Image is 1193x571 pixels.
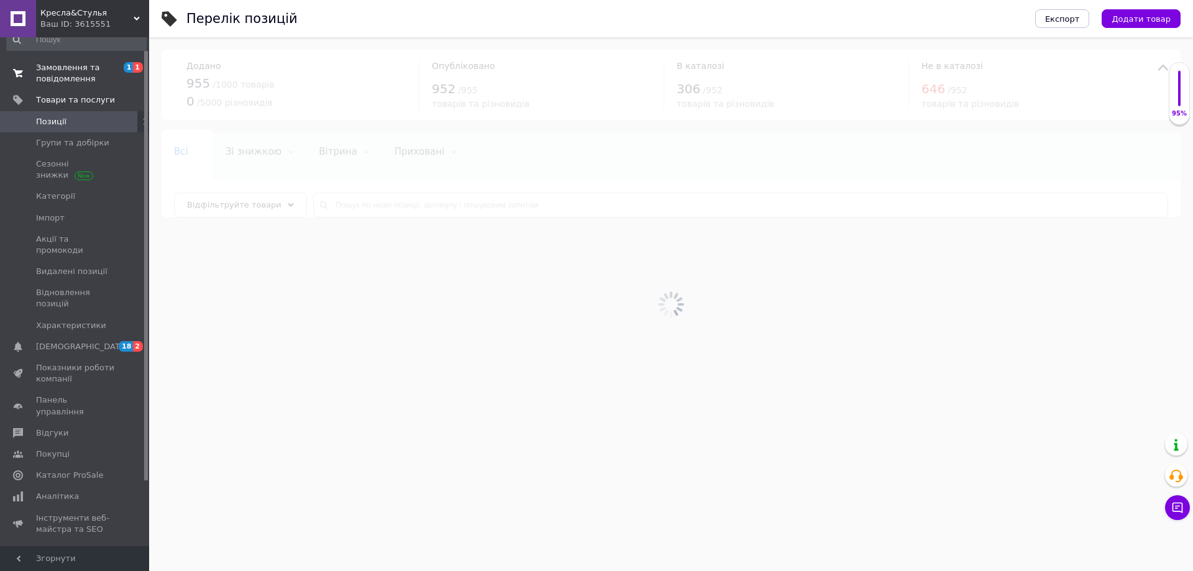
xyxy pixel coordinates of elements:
[36,341,128,352] span: [DEMOGRAPHIC_DATA]
[36,212,65,224] span: Імпорт
[36,470,103,481] span: Каталог ProSale
[36,191,75,202] span: Категорії
[1169,109,1189,118] div: 95%
[6,29,147,51] input: Пошук
[40,7,134,19] span: Кресла&Стулья
[36,427,68,439] span: Відгуки
[36,449,70,460] span: Покупці
[36,513,115,535] span: Інструменти веб-майстра та SEO
[186,12,298,25] div: Перелік позицій
[36,94,115,106] span: Товари та послуги
[36,545,115,567] span: Управління сайтом
[1102,9,1181,28] button: Додати товар
[133,62,143,73] span: 1
[1165,495,1190,520] button: Чат з покупцем
[36,266,107,277] span: Видалені позиції
[1112,14,1171,24] span: Додати товар
[40,19,149,30] div: Ваш ID: 3615551
[1045,14,1080,24] span: Експорт
[36,137,109,148] span: Групи та добірки
[36,234,115,256] span: Акції та промокоди
[119,341,133,352] span: 18
[133,341,143,352] span: 2
[1035,9,1090,28] button: Експорт
[36,362,115,385] span: Показники роботи компанії
[36,158,115,181] span: Сезонні знижки
[36,287,115,309] span: Відновлення позицій
[36,116,66,127] span: Позиції
[36,320,106,331] span: Характеристики
[36,395,115,417] span: Панель управління
[36,491,79,502] span: Аналітика
[36,62,115,85] span: Замовлення та повідомлення
[124,62,134,73] span: 1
